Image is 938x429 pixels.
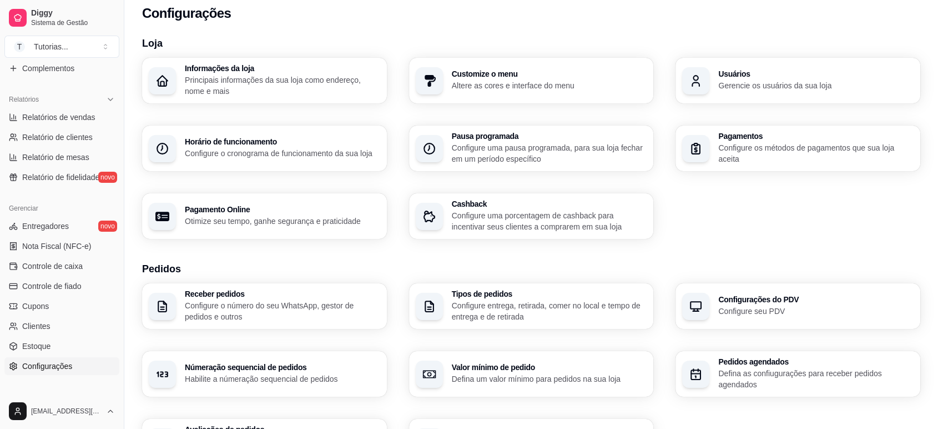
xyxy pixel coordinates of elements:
[452,363,647,371] h3: Valor mínimo de pedido
[4,277,119,295] a: Controle de fiado
[22,321,51,332] span: Clientes
[409,193,654,239] button: CashbackConfigure uma porcentagem de cashback para incentivar seus clientes a comprarem em sua loja
[22,221,69,232] span: Entregadores
[452,210,647,232] p: Configure uma porcentagem de cashback para incentivar seus clientes a comprarem em sua loja
[9,95,39,104] span: Relatórios
[4,36,119,58] button: Select a team
[718,296,914,303] h3: Configurações do PDV
[4,357,119,375] a: Configurações
[185,363,380,371] h3: Númeração sequencial de pedidos
[409,58,654,103] button: Customize o menuAltere as cores e interface do menu
[452,142,647,164] p: Configure uma pausa programada, para sua loja fechar em um período específico
[22,301,49,312] span: Cupons
[34,41,68,52] div: Tutorias ...
[718,80,914,91] p: Gerencie os usuários da sua loja
[4,317,119,335] a: Clientes
[14,41,25,52] span: T
[185,300,380,322] p: Configure o número do seu WhatsApp, gestor de pedidos e outros
[718,368,914,390] p: Defina as confiugurações para receber pedidos agendados
[185,290,380,298] h3: Receber pedidos
[718,70,914,78] h3: Usuários
[142,193,387,239] button: Pagamento OnlineOtimize seu tempo, ganhe segurança e praticidade
[22,63,74,74] span: Complementos
[22,241,91,252] span: Nota Fiscal (NFC-e)
[185,148,380,159] p: Configure o cronograma de funcionamento da sua loja
[185,373,380,385] p: Habilite a númeração sequencial de pedidos
[31,8,115,18] span: Diggy
[4,108,119,126] a: Relatórios de vendas
[185,64,380,72] h3: Informações da loja
[4,128,119,146] a: Relatório de clientes
[142,4,231,22] h2: Configurações
[4,388,119,406] div: Diggy
[452,70,647,78] h3: Customize o menu
[22,172,99,183] span: Relatório de fidelidade
[142,351,387,397] button: Númeração sequencial de pedidosHabilite a númeração sequencial de pedidos
[452,300,647,322] p: Configure entrega, retirada, comer no local e tempo de entrega e de retirada
[142,283,387,329] button: Receber pedidosConfigure o número do seu WhatsApp, gestor de pedidos e outros
[452,132,647,140] h3: Pausa programada
[4,257,119,275] a: Controle de caixa
[452,373,647,385] p: Defina um valor mínimo para pedidos na sua loja
[675,351,920,397] button: Pedidos agendadosDefina as confiugurações para receber pedidos agendados
[409,126,654,171] button: Pausa programadaConfigure uma pausa programada, para sua loja fechar em um período específico
[22,361,72,372] span: Configurações
[718,142,914,164] p: Configure os métodos de pagamentos que sua loja aceita
[4,4,119,31] a: DiggySistema de Gestão
[4,217,119,235] a: Entregadoresnovo
[185,74,380,97] p: Principais informações da sua loja como endereço, nome e mais
[4,398,119,425] button: [EMAIL_ADDRESS][DOMAIN_NAME]
[4,168,119,186] a: Relatório de fidelidadenovo
[185,138,380,146] h3: Horário de funcionamento
[22,112,95,123] span: Relatórios de vendas
[4,59,119,77] a: Complementos
[4,297,119,315] a: Cupons
[22,152,89,163] span: Relatório de mesas
[409,283,654,329] button: Tipos de pedidosConfigure entrega, retirada, comer no local e tempo de entrega e de retirada
[142,36,920,51] h3: Loja
[4,237,119,255] a: Nota Fiscal (NFC-e)
[22,341,51,352] span: Estoque
[22,281,82,292] span: Controle de fiado
[22,132,93,143] span: Relatório de clientes
[142,261,920,277] h3: Pedidos
[675,126,920,171] button: PagamentosConfigure os métodos de pagamentos que sua loja aceita
[142,126,387,171] button: Horário de funcionamentoConfigure o cronograma de funcionamento da sua loja
[675,58,920,103] button: UsuáriosGerencie os usuários da sua loja
[4,148,119,166] a: Relatório de mesas
[452,80,647,91] p: Altere as cores e interface do menu
[452,290,647,298] h3: Tipos de pedidos
[185,216,380,227] p: Otimize seu tempo, ganhe segurança e praticidade
[4,199,119,217] div: Gerenciar
[718,306,914,317] p: Configure seu PDV
[718,132,914,140] h3: Pagamentos
[675,283,920,329] button: Configurações do PDVConfigure seu PDV
[142,58,387,103] button: Informações da lojaPrincipais informações da sua loja como endereço, nome e mais
[185,206,380,213] h3: Pagamento Online
[22,261,83,272] span: Controle de caixa
[452,200,647,208] h3: Cashback
[409,351,654,397] button: Valor mínimo de pedidoDefina um valor mínimo para pedidos na sua loja
[31,407,102,416] span: [EMAIL_ADDRESS][DOMAIN_NAME]
[718,358,914,366] h3: Pedidos agendados
[31,18,115,27] span: Sistema de Gestão
[4,337,119,355] a: Estoque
